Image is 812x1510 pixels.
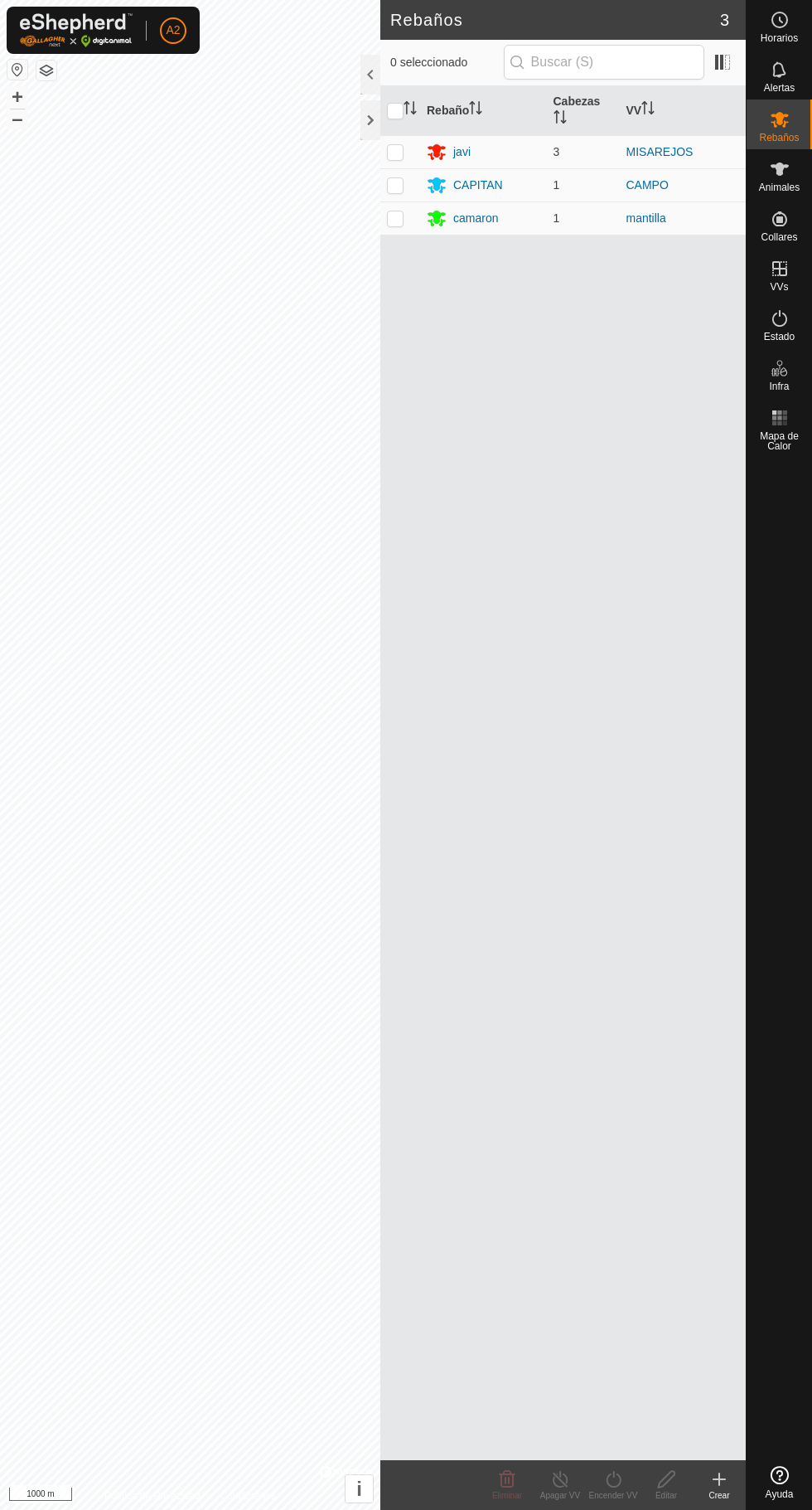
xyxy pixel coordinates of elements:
th: Cabezas [547,86,620,136]
span: 1 [553,178,560,192]
a: mantilla [626,211,666,225]
span: Animales [759,182,800,192]
span: A2 [166,22,180,39]
div: CAPITAN [453,177,503,194]
img: Logo Gallagher [20,13,133,47]
span: i [356,1478,362,1500]
div: camaron [453,210,498,227]
p-sorticon: Activar para ordenar [553,113,567,126]
button: Capas del Mapa [36,61,56,80]
span: Eliminar [492,1491,522,1500]
div: Crear [693,1489,746,1502]
span: Alertas [764,83,795,93]
span: 0 seleccionado [390,54,504,71]
span: Horarios [761,33,798,43]
p-sorticon: Activar para ordenar [469,104,482,117]
div: Editar [640,1489,693,1502]
p-sorticon: Activar para ordenar [641,104,655,117]
button: i [346,1475,373,1503]
a: CAMPO [626,178,669,192]
span: Collares [761,232,797,242]
span: 1 [553,211,560,225]
button: + [7,87,27,107]
button: Restablecer Mapa [7,60,27,80]
span: Mapa de Calor [751,431,808,451]
span: Ayuda [766,1489,794,1499]
h2: Rebaños [390,10,720,30]
div: Apagar VV [534,1489,587,1502]
p-sorticon: Activar para ordenar [404,104,417,117]
a: Política de Privacidad [104,1488,200,1503]
a: MISAREJOS [626,145,694,158]
span: Infra [769,381,789,391]
th: VV [620,86,747,136]
a: Ayuda [747,1459,812,1506]
span: 3 [720,7,729,32]
span: VVs [770,282,788,292]
span: Rebaños [759,133,799,143]
input: Buscar (S) [504,45,704,80]
a: Contáctenos [220,1488,276,1503]
div: Encender VV [587,1489,640,1502]
th: Rebaño [420,86,547,136]
span: Estado [764,332,795,342]
button: – [7,109,27,129]
span: 3 [553,145,560,158]
div: javi [453,143,471,161]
